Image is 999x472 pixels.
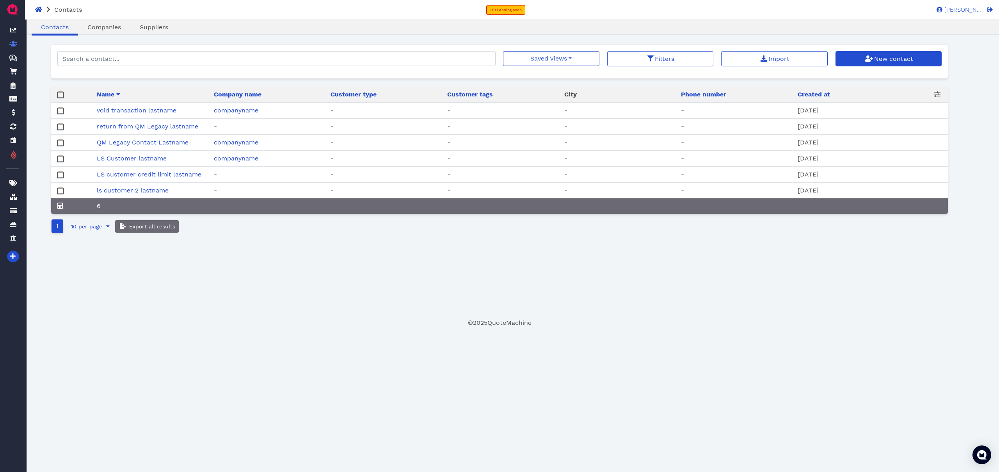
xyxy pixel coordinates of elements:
input: Search a contact... [57,51,496,66]
a: Contacts [32,23,78,32]
span: Suppliers [140,23,168,31]
a: void transaction lastname [97,107,176,114]
button: Export all results [115,220,179,233]
td: - [676,135,793,151]
span: Export all results [128,223,175,230]
td: - [560,183,676,199]
td: - [443,183,559,199]
td: - [209,167,326,183]
tspan: $ [11,55,14,59]
span: [DATE] [798,139,819,146]
td: - [443,167,559,183]
td: - [676,183,793,199]
td: - [676,103,793,119]
div: Open Intercom Messenger [972,445,991,464]
td: - [209,183,326,199]
td: - [443,135,559,151]
td: - [443,103,559,119]
a: Import [721,51,828,66]
span: [DATE] [798,155,819,162]
span: Customer type [331,90,377,99]
td: - [326,135,443,151]
a: ls customer 2 lastname [97,187,169,194]
a: LS customer credit limit lastname [97,171,201,178]
span: New contact [873,55,913,62]
td: - [676,119,793,135]
a: companyname [214,139,258,146]
span: [DATE] [798,171,819,178]
a: QM Legacy Contact Lastname [97,139,188,146]
td: - [443,119,559,135]
img: QuoteM_icon_flat.png [6,3,19,16]
th: 6 [92,198,209,214]
span: Trial ending soon [490,8,522,12]
a: LS Customer lastname [97,155,167,162]
td: - [326,103,443,119]
td: - [326,183,443,199]
span: Contacts [41,23,69,31]
span: [DATE] [798,123,819,130]
span: Contacts [54,6,82,13]
td: - [560,135,676,151]
img: lightspeed_flame_logo.png [10,150,17,160]
a: Trial ending soon [486,5,525,15]
span: Import [767,55,789,62]
span: Filters [654,55,674,62]
span: Company name [214,90,261,99]
td: - [560,119,676,135]
span: City [564,90,577,99]
button: 10 per page [66,220,115,233]
td: - [560,151,676,167]
button: Saved Views [503,51,599,66]
a: Suppliers [130,23,178,32]
a: companyname [214,155,258,162]
td: - [560,103,676,119]
span: Companies [87,23,121,31]
a: return from QM Legacy lastname [97,123,198,130]
a: companyname [214,107,258,114]
td: - [326,167,443,183]
td: - [443,151,559,167]
td: - [676,167,793,183]
a: Go to page number 1 [52,219,63,233]
button: Filters [607,51,714,66]
span: [PERSON_NAME] [942,7,981,13]
a: [PERSON_NAME] [933,6,981,13]
span: 10 per page [70,223,102,230]
span: Created at [798,90,830,99]
td: - [676,151,793,167]
a: New contact [835,51,942,66]
footer: © 2025 QuoteMachine [51,318,948,328]
td: - [560,167,676,183]
span: [DATE] [798,107,819,114]
td: - [209,119,326,135]
span: Customer tags [447,90,493,99]
span: Name [97,90,114,99]
span: [DATE] [798,187,819,194]
td: - [326,151,443,167]
a: Companies [78,23,130,32]
td: - [326,119,443,135]
span: Phone number [681,90,726,99]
